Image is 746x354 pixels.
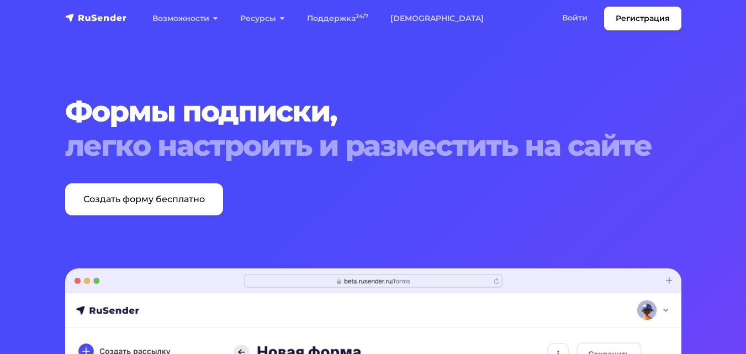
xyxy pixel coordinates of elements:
a: Регистрация [604,7,681,30]
a: Поддержка24/7 [296,7,379,30]
img: RuSender [65,12,127,23]
span: легко настроить и разместить на сайте [65,129,681,163]
a: Создать форму бесплатно [65,183,223,215]
a: Ресурсы [229,7,296,30]
h1: Формы подписки, [65,94,681,163]
a: Войти [551,7,599,29]
sup: 24/7 [356,13,368,20]
a: Возможности [141,7,229,30]
a: [DEMOGRAPHIC_DATA] [379,7,495,30]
